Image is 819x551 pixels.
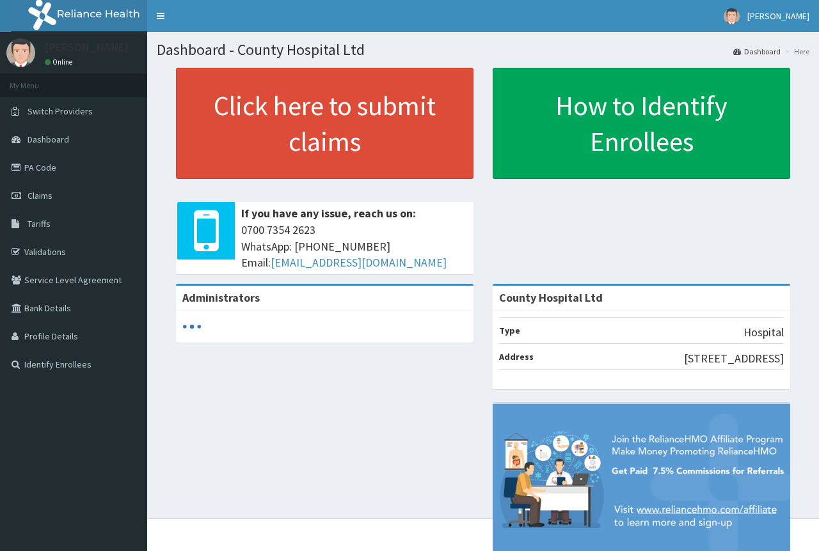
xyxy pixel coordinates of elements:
[499,290,603,305] strong: County Hospital Ltd
[28,105,93,117] span: Switch Providers
[271,255,447,270] a: [EMAIL_ADDRESS][DOMAIN_NAME]
[6,38,35,67] img: User Image
[241,222,467,271] span: 0700 7354 2623 WhatsApp: [PHONE_NUMBER] Email:
[241,206,416,221] b: If you have any issue, reach us on:
[782,46,809,57] li: Here
[28,134,69,145] span: Dashboard
[182,290,260,305] b: Administrators
[176,68,473,179] a: Click here to submit claims
[733,46,781,57] a: Dashboard
[747,10,809,22] span: [PERSON_NAME]
[157,42,809,58] h1: Dashboard - County Hospital Ltd
[499,325,520,336] b: Type
[28,218,51,229] span: Tariffs
[45,42,129,53] p: [PERSON_NAME]
[493,68,790,179] a: How to Identify Enrollees
[45,58,76,66] a: Online
[499,351,534,362] b: Address
[684,350,784,367] p: [STREET_ADDRESS]
[743,324,784,341] p: Hospital
[182,317,202,336] svg: audio-loading
[724,8,740,24] img: User Image
[28,190,52,201] span: Claims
